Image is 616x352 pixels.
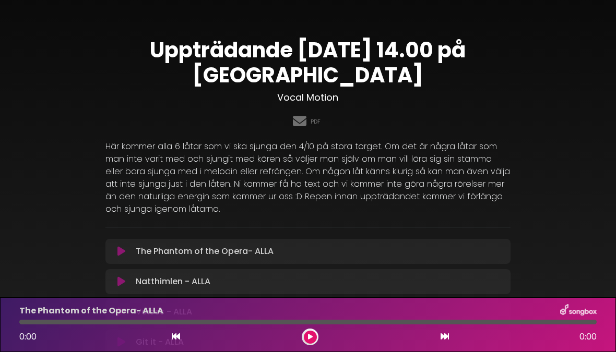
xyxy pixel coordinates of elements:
[105,92,511,103] h3: Vocal Motion
[579,331,597,343] span: 0:00
[560,304,597,318] img: songbox-logo-white.png
[136,245,274,258] p: The Phantom of the Opera- ALLA
[19,331,37,343] span: 0:00
[105,38,511,88] h1: Uppträdande [DATE] 14.00 på [GEOGRAPHIC_DATA]
[105,140,511,215] p: Här kommer alla 6 låtar som vi ska sjunga den 4/10 på stora torget. Om det är några låtar som man...
[311,117,321,126] a: PDF
[19,305,163,317] p: The Phantom of the Opera- ALLA
[136,275,210,288] p: Natthimlen - ALLA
